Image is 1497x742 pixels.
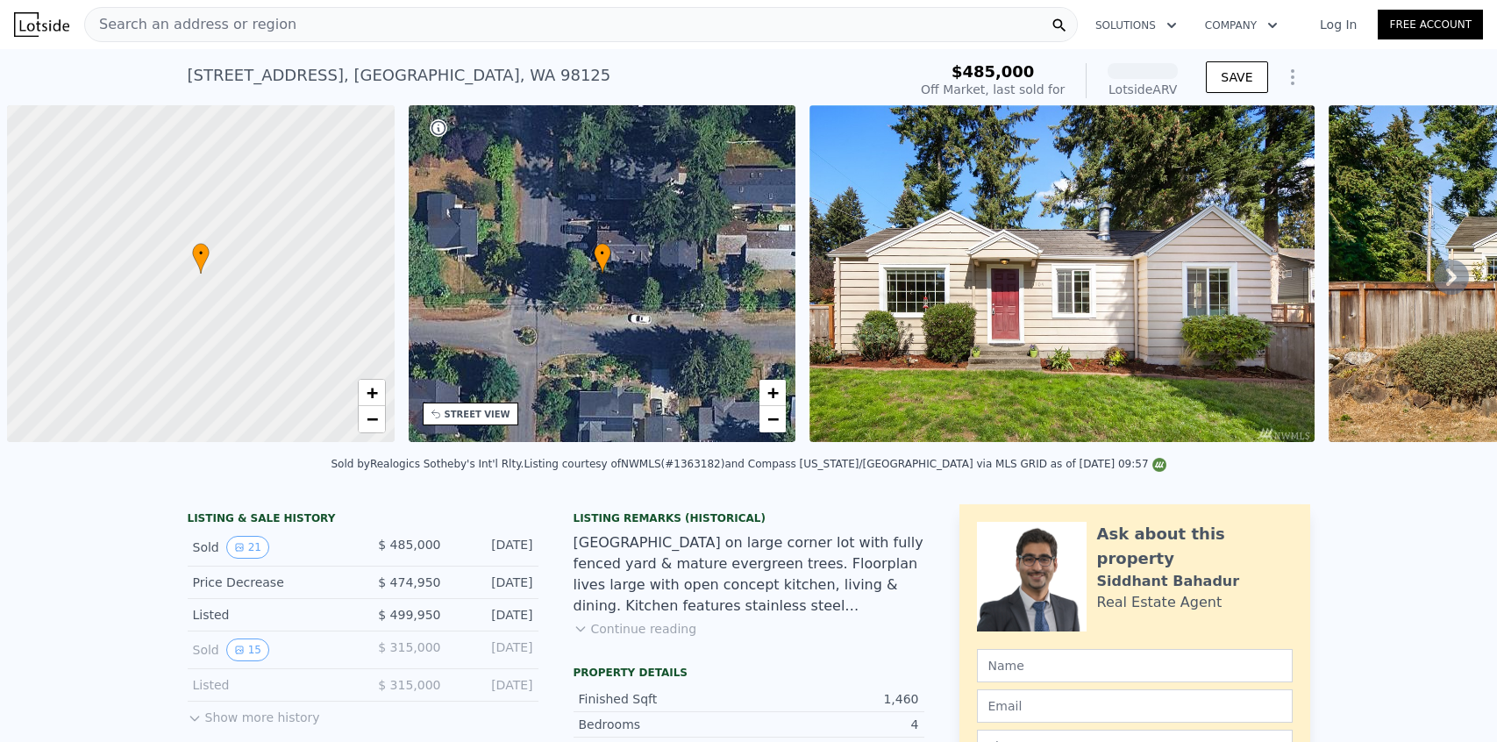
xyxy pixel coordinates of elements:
button: Company [1191,10,1292,41]
div: Listed [193,676,349,694]
span: $ 315,000 [378,678,440,692]
div: [STREET_ADDRESS] , [GEOGRAPHIC_DATA] , WA 98125 [188,63,611,88]
div: 4 [749,716,919,733]
div: Listing Remarks (Historical) [574,511,924,525]
div: [GEOGRAPHIC_DATA] on large corner lot with fully fenced yard & mature evergreen trees. Floorplan ... [574,532,924,617]
a: Zoom in [359,380,385,406]
span: $485,000 [952,62,1035,81]
input: Name [977,649,1293,682]
div: [DATE] [455,574,533,591]
div: Property details [574,666,924,680]
div: Real Estate Agent [1097,592,1223,613]
div: [DATE] [455,536,533,559]
div: • [594,243,611,274]
div: STREET VIEW [445,408,510,421]
div: • [192,243,210,274]
span: • [594,246,611,261]
span: $ 485,000 [378,538,440,552]
div: LISTING & SALE HISTORY [188,511,538,529]
div: Bedrooms [579,716,749,733]
span: − [366,408,377,430]
span: $ 499,950 [378,608,440,622]
span: Search an address or region [85,14,296,35]
div: Sold by Realogics Sotheby's Int'l Rlty . [331,458,524,470]
div: Off Market, last sold for [921,81,1065,98]
span: + [767,382,779,403]
a: Zoom in [759,380,786,406]
button: Solutions [1081,10,1191,41]
div: Sold [193,639,349,661]
div: Price Decrease [193,574,349,591]
a: Free Account [1378,10,1483,39]
input: Email [977,689,1293,723]
img: Sale: 119410555 Parcel: 97643193 [809,105,1315,442]
div: [DATE] [455,606,533,624]
div: Listed [193,606,349,624]
a: Zoom out [359,406,385,432]
img: Lotside [14,12,69,37]
button: SAVE [1206,61,1267,93]
div: Listing courtesy of NWMLS (#1363182) and Compass [US_STATE]/[GEOGRAPHIC_DATA] via MLS GRID as of ... [524,458,1166,470]
img: NWMLS Logo [1152,458,1166,472]
span: • [192,246,210,261]
button: Continue reading [574,620,697,638]
button: Show Options [1275,60,1310,95]
button: View historical data [226,639,269,661]
span: $ 315,000 [378,640,440,654]
div: Finished Sqft [579,690,749,708]
a: Zoom out [759,406,786,432]
button: Show more history [188,702,320,726]
div: Sold [193,536,349,559]
span: $ 474,950 [378,575,440,589]
a: Log In [1299,16,1378,33]
div: Lotside ARV [1108,81,1178,98]
div: [DATE] [455,639,533,661]
div: Ask about this property [1097,522,1293,571]
div: 1,460 [749,690,919,708]
div: [DATE] [455,676,533,694]
span: − [767,408,779,430]
button: View historical data [226,536,269,559]
span: + [366,382,377,403]
div: Siddhant Bahadur [1097,571,1240,592]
